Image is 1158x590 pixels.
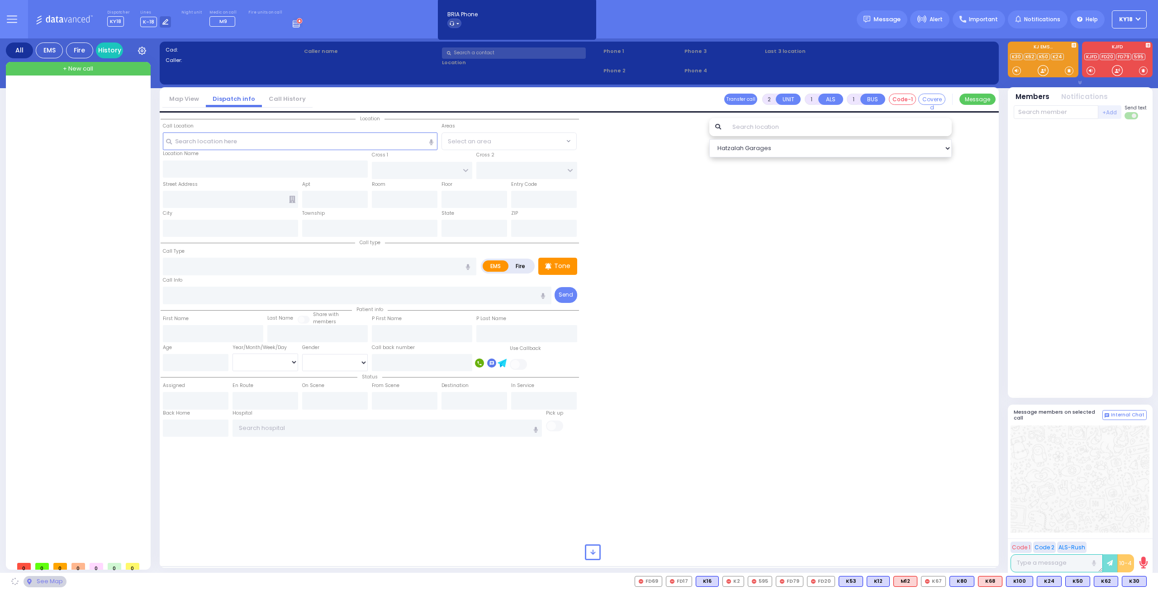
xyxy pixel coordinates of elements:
label: Lines [140,10,171,15]
label: Street Address [163,181,198,188]
label: First Name [163,315,189,322]
span: Important [969,15,998,24]
span: Phone 4 [684,67,762,75]
span: 0 [35,563,49,570]
div: FD20 [807,576,835,587]
div: K12 [867,576,890,587]
a: 595 [1132,53,1145,60]
button: BUS [860,94,885,105]
label: Call Info [163,277,182,284]
div: K30 [1122,576,1147,587]
label: Floor [441,181,452,188]
label: Room [372,181,385,188]
input: Search member [1014,105,1098,119]
label: Entry Code [511,181,537,188]
div: All [6,42,33,58]
span: 0 [90,563,103,570]
span: Help [1086,15,1098,24]
div: BLS [1037,576,1062,587]
label: Destination [441,382,469,389]
div: K100 [1006,576,1033,587]
label: Apt [302,181,310,188]
div: K2 [722,576,744,587]
span: Alert [930,15,943,24]
label: Caller: [166,57,301,64]
span: 0 [17,563,31,570]
label: Township [302,210,325,217]
label: ZIP [511,210,518,217]
a: Dispatch info [206,94,262,103]
label: Location [442,59,600,66]
button: Code 1 [1011,542,1032,553]
label: From Scene [372,382,399,389]
div: BLS [696,576,719,587]
input: Search location here [163,132,438,150]
div: FD79 [776,576,803,587]
label: Use Callback [510,345,541,352]
button: Code-1 [889,94,916,105]
label: Location Name [163,150,199,157]
label: Fire units on call [248,10,282,15]
label: Call back number [372,344,415,351]
button: ALS [818,94,843,105]
label: Turn off text [1125,111,1139,120]
img: red-radio-icon.svg [780,579,784,584]
label: In Service [511,382,534,389]
span: 0 [126,563,139,570]
label: Pick up [546,410,563,417]
button: Code 2 [1033,542,1056,553]
span: M9 [219,18,227,25]
div: BLS [949,576,974,587]
a: History [96,42,123,58]
img: red-radio-icon.svg [752,579,756,584]
span: KY18 [107,16,124,27]
label: Night unit [181,10,202,15]
div: BLS [867,576,890,587]
a: KJFD [1084,53,1099,60]
label: Gender [302,344,319,351]
span: BRIA Phone [447,10,478,19]
span: Select an area [448,137,491,146]
img: red-radio-icon.svg [670,579,674,584]
div: M12 [893,576,917,587]
div: K68 [978,576,1002,587]
label: P First Name [372,315,402,322]
div: K80 [949,576,974,587]
label: Call Type [163,248,185,255]
label: Age [163,344,172,351]
label: En Route [233,382,253,389]
span: Internal Chat [1111,412,1144,418]
div: 595 [748,576,772,587]
img: red-radio-icon.svg [726,579,731,584]
button: Covered [918,94,945,105]
span: Patient info [352,306,388,313]
span: Phone 1 [603,47,681,55]
div: K53 [839,576,863,587]
div: Year/Month/Week/Day [233,344,298,351]
span: 0 [71,563,85,570]
div: K67 [921,576,946,587]
label: Last Name [267,315,293,322]
span: Send text [1125,104,1147,111]
a: FD79 [1116,53,1131,60]
label: On Scene [302,382,324,389]
button: Members [1016,92,1049,102]
div: ALS [978,576,1002,587]
button: Notifications [1061,92,1108,102]
a: Call History [262,94,313,103]
label: P Last Name [476,315,506,322]
input: Search hospital [233,420,542,437]
label: Dispatcher [107,10,130,15]
span: Message [873,15,901,24]
label: KJFD [1082,45,1153,51]
span: Call type [355,239,385,246]
div: EMS [36,42,63,58]
label: State [441,210,454,217]
span: KY18 [1119,15,1133,24]
a: Map View [162,94,206,103]
img: red-radio-icon.svg [811,579,816,584]
span: K-18 [140,17,157,27]
span: Notifications [1024,15,1060,24]
span: 0 [108,563,121,570]
label: Fire [508,260,533,272]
